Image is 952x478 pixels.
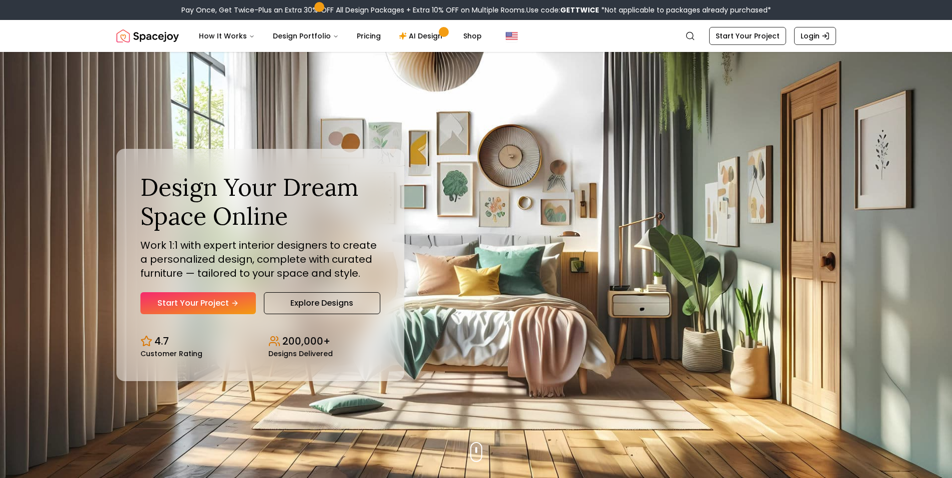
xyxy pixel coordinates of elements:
[709,27,786,45] a: Start Your Project
[349,26,389,46] a: Pricing
[282,334,330,348] p: 200,000+
[116,26,179,46] a: Spacejoy
[265,26,347,46] button: Design Portfolio
[191,26,490,46] nav: Main
[181,5,771,15] div: Pay Once, Get Twice-Plus an Extra 30% OFF All Design Packages + Extra 10% OFF on Multiple Rooms.
[154,334,169,348] p: 4.7
[455,26,490,46] a: Shop
[140,292,256,314] a: Start Your Project
[140,173,380,230] h1: Design Your Dream Space Online
[140,238,380,280] p: Work 1:1 with expert interior designers to create a personalized design, complete with curated fu...
[391,26,453,46] a: AI Design
[264,292,380,314] a: Explore Designs
[526,5,599,15] span: Use code:
[268,350,333,357] small: Designs Delivered
[140,350,202,357] small: Customer Rating
[794,27,836,45] a: Login
[599,5,771,15] span: *Not applicable to packages already purchased*
[116,20,836,52] nav: Global
[116,26,179,46] img: Spacejoy Logo
[140,326,380,357] div: Design stats
[560,5,599,15] b: GETTWICE
[506,30,518,42] img: United States
[191,26,263,46] button: How It Works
